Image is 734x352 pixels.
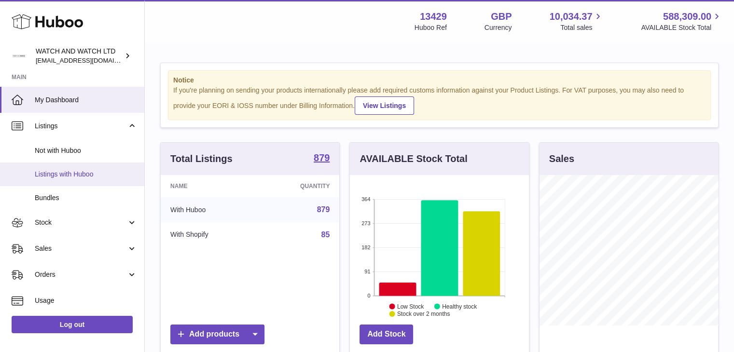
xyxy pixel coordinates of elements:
span: My Dashboard [35,95,137,105]
text: 91 [365,269,371,274]
span: AVAILABLE Stock Total [641,23,722,32]
div: WATCH AND WATCH LTD [36,47,123,65]
span: Listings [35,122,127,131]
h3: Total Listings [170,152,233,165]
strong: 879 [314,153,330,162]
strong: 13429 [420,10,447,23]
a: Log out [12,316,133,333]
strong: Notice [173,76,706,85]
text: 0 [368,293,371,298]
span: Sales [35,244,127,253]
a: Add Stock [360,325,413,344]
h3: Sales [549,152,574,165]
text: Healthy stock [442,303,477,310]
span: Orders [35,270,127,279]
td: With Shopify [161,222,257,247]
img: internalAdmin-13429@internal.huboo.com [12,49,26,63]
text: 273 [361,220,370,226]
a: 588,309.00 AVAILABLE Stock Total [641,10,722,32]
div: Huboo Ref [415,23,447,32]
span: Not with Huboo [35,146,137,155]
span: Usage [35,296,137,305]
text: Stock over 2 months [397,311,450,317]
span: 10,034.37 [549,10,592,23]
span: [EMAIL_ADDRESS][DOMAIN_NAME] [36,56,142,64]
div: If you're planning on sending your products internationally please add required customs informati... [173,86,706,115]
strong: GBP [491,10,512,23]
text: 182 [361,244,370,250]
text: Low Stock [397,303,424,310]
th: Quantity [257,175,340,197]
a: 879 [317,205,330,214]
th: Name [161,175,257,197]
span: Bundles [35,193,137,203]
div: Currency [485,23,512,32]
td: With Huboo [161,197,257,222]
a: Add products [170,325,264,344]
a: 10,034.37 Total sales [549,10,603,32]
text: 364 [361,196,370,202]
span: Total sales [560,23,603,32]
h3: AVAILABLE Stock Total [360,152,467,165]
span: Listings with Huboo [35,170,137,179]
span: 588,309.00 [663,10,711,23]
span: Stock [35,218,127,227]
a: 85 [321,230,330,239]
a: 879 [314,153,330,164]
a: View Listings [355,96,414,115]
